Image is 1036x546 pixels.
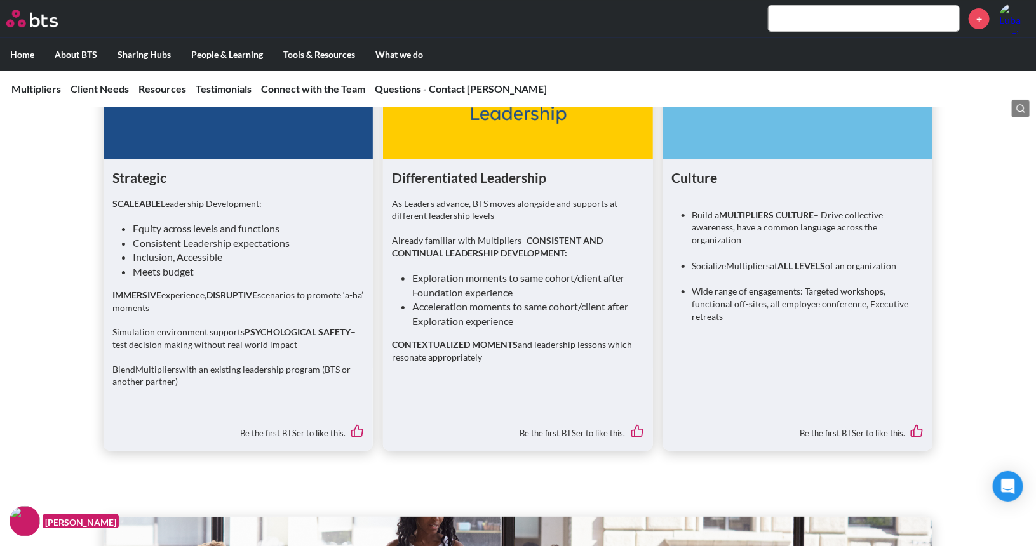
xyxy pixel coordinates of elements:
[107,38,181,71] label: Sharing Hubs
[692,260,913,272] p: Socialize at of an organization
[112,197,364,210] p: Leadership Development:
[999,3,1030,34] a: Profile
[112,168,364,187] h1: Strategic
[112,198,161,209] strong: SCALEABLE
[392,415,643,442] div: Be the first BTSer to like this.
[133,250,354,264] li: Inclusion, Accessible
[778,260,826,271] strong: ALL LEVELS
[672,168,924,187] h1: Culture
[133,236,354,250] li: Consistent Leadership expectations
[43,514,119,529] figcaption: [PERSON_NAME]
[692,209,913,246] p: Build a – Drive collective awareness, have a common language across the organization
[392,234,643,259] p: Already familiar with Multipliers -
[11,83,61,95] a: Multipliers
[692,285,913,323] p: Wide range of engagements: Targeted workshops, functional off-sites, all employee conference, Exe...
[412,300,633,328] li: Acceleration moments to same cohort/client after Exploration experience
[375,83,547,95] a: Questions - Contact [PERSON_NAME]
[135,364,179,375] em: Multipliers
[273,38,365,71] label: Tools & Resources
[6,10,81,27] a: Go home
[6,10,58,27] img: BTS Logo
[969,8,990,29] a: +
[112,363,364,388] p: Blend with an existing leadership program (BTS or another partner)
[412,271,633,300] li: Exploration moments to same cohort/client after Foundation experience
[133,222,354,236] li: Equity across levels and functions
[392,235,603,258] strong: CONSISTENT AND CONTINUAL LEADERSHIP DEVELOPMENT:
[261,83,365,95] a: Connect with the Team
[44,38,107,71] label: About BTS
[133,265,354,279] li: Meets budget
[999,3,1030,34] img: Luba Koziy
[71,83,129,95] a: Client Needs
[196,83,252,95] a: Testimonials
[720,210,774,220] strong: MULTIPLIERS
[245,326,351,337] strong: PSYCHOLOGICAL SAFETY
[392,339,518,350] strong: CONTEXTUALIZED MOMENTS
[365,38,433,71] label: What we do
[993,471,1023,502] div: Open Intercom Messenger
[776,210,814,220] strong: CULTURE
[392,338,643,363] p: and leadership lessons which resonate appropriately
[392,197,643,222] p: As Leaders advance, BTS moves alongside and supports at different leadership levels
[727,260,770,271] em: Multipliers
[112,289,364,314] p: experience, scenarios to promote ‘a-ha’ moments
[138,83,186,95] a: Resources
[112,290,161,300] strong: IMMERSIVE
[206,290,257,300] strong: DISRUPTIVE
[112,326,364,350] p: Simulation environment supports – test decision making without real world impact
[181,38,273,71] label: People & Learning
[672,415,924,442] div: Be the first BTSer to like this.
[10,506,40,536] img: F
[392,168,643,187] h1: Differentiated Leadership
[112,415,364,442] div: Be the first BTSer to like this.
